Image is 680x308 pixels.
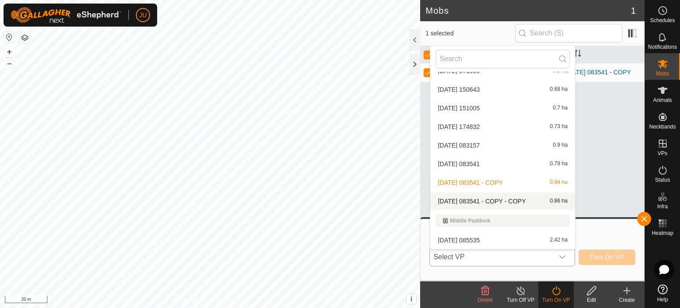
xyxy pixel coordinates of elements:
[553,248,571,266] div: dropdown trigger
[436,50,570,68] input: Search
[406,294,416,304] button: i
[410,295,412,303] span: i
[139,11,147,20] span: JU
[648,44,677,50] span: Notifications
[657,297,668,302] span: Help
[430,174,575,191] li: 2025-08-12 083541 - COPY
[425,5,631,16] h2: Mobs
[631,4,636,17] span: 1
[430,99,575,117] li: 2025-08-11 151005
[430,136,575,154] li: 2025-08-12 083157
[438,198,526,204] span: [DATE] 083541 - COPY - COPY
[438,142,480,148] span: [DATE] 083157
[430,248,553,266] span: Select VP
[515,24,622,43] input: Search (S)
[438,124,480,130] span: [DATE] 174832
[430,118,575,136] li: 2025-08-11 174832
[579,250,635,265] button: Turn On VP
[550,198,568,204] span: 0.86 ha
[609,296,645,304] div: Create
[550,124,568,130] span: 0.73 ha
[590,253,624,261] span: Turn On VP
[550,161,568,167] span: 0.79 ha
[553,105,568,111] span: 0.7 ha
[478,297,493,303] span: Delete
[574,296,609,304] div: Edit
[430,192,575,210] li: 2025-08-12 083541 - COPY - COPY
[538,296,574,304] div: Turn On VP
[4,32,15,43] button: Reset Map
[574,51,581,58] p-sorticon: Activate to sort
[430,231,575,249] li: 2025-06-18 085535
[653,97,672,103] span: Animals
[425,29,515,38] span: 1 selected
[219,296,245,304] a: Contact Us
[4,47,15,57] button: +
[438,86,480,93] span: [DATE] 150643
[656,71,669,76] span: Mobs
[645,281,680,306] a: Help
[550,179,568,186] span: 0.94 ha
[655,177,670,183] span: Status
[443,218,563,223] div: Middle Paddock
[430,81,575,98] li: 2025-08-11 150643
[566,69,631,76] a: [DATE] 083541 - COPY
[438,105,480,111] span: [DATE] 151005
[550,237,568,243] span: 2.42 ha
[553,142,568,148] span: 0.9 ha
[175,296,209,304] a: Privacy Policy
[4,58,15,69] button: –
[438,179,503,186] span: [DATE] 083541 - COPY
[438,161,480,167] span: [DATE] 083541
[503,296,538,304] div: Turn Off VP
[438,237,480,243] span: [DATE] 085535
[657,204,668,209] span: Infra
[652,230,673,236] span: Heatmap
[430,155,575,173] li: 2025-08-12 083541
[430,4,575,249] ul: Option List
[563,46,645,63] th: VP
[657,151,667,156] span: VPs
[550,86,568,93] span: 0.68 ha
[649,124,676,129] span: Neckbands
[650,18,675,23] span: Schedules
[11,7,121,23] img: Gallagher Logo
[19,32,30,43] button: Map Layers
